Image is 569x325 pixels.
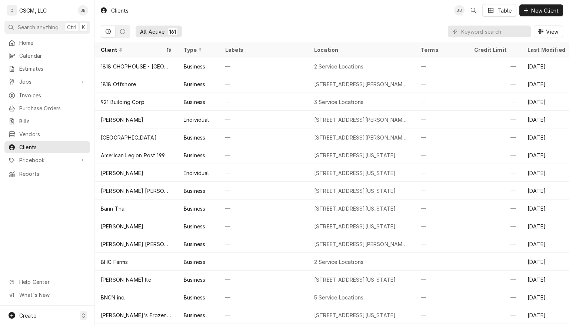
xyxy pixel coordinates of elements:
div: [PERSON_NAME] [101,222,143,230]
div: 1818 Offshore [101,80,136,88]
div: — [468,146,522,164]
div: Credit Limit [474,46,514,54]
div: — [415,146,468,164]
a: Go to Pricebook [4,154,90,166]
div: James Bain's Avatar [78,5,88,16]
div: [STREET_ADDRESS][US_STATE] [314,311,396,319]
div: Business [184,311,205,319]
a: Bills [4,115,90,127]
div: [STREET_ADDRESS][PERSON_NAME][US_STATE] [314,134,409,141]
div: — [468,200,522,217]
span: Home [19,39,86,47]
div: — [468,235,522,253]
div: [STREET_ADDRESS][US_STATE] [314,205,396,212]
div: — [219,235,308,253]
span: Create [19,312,36,319]
div: — [219,253,308,271]
span: Search anything [18,23,59,31]
div: [STREET_ADDRESS][PERSON_NAME][US_STATE] [314,80,409,88]
div: [STREET_ADDRESS][US_STATE] [314,276,396,284]
div: Table [498,7,512,14]
div: Location [314,46,409,54]
a: Estimates [4,63,90,75]
div: Business [184,134,205,141]
div: [PERSON_NAME] [PERSON_NAME] house [101,187,172,195]
div: [STREET_ADDRESS][US_STATE] [314,187,396,195]
div: — [415,164,468,182]
div: All Active [140,28,165,36]
div: American Legion Post 199 [101,151,165,159]
div: 161 [169,28,176,36]
div: C [7,5,17,16]
div: BHC Farms [101,258,128,266]
button: New Client [519,4,563,16]
span: Clients [19,143,86,151]
div: Type [184,46,212,54]
div: JB [454,5,465,16]
div: — [415,57,468,75]
div: BNCN inc. [101,294,125,301]
div: — [219,164,308,182]
div: Last Modified [528,46,568,54]
div: — [219,200,308,217]
div: — [219,93,308,111]
div: — [468,182,522,200]
div: [PERSON_NAME] llc [101,276,151,284]
div: — [219,75,308,93]
div: JB [78,5,88,16]
div: Individual [184,169,209,177]
div: Business [184,294,205,301]
a: Reports [4,168,90,180]
div: 2 Service Locations [314,63,363,70]
span: Help Center [19,278,86,286]
div: — [415,128,468,146]
div: 1818 CHOPHOUSE - [GEOGRAPHIC_DATA] [101,63,172,70]
div: — [468,57,522,75]
div: — [415,217,468,235]
div: — [219,146,308,164]
div: 921 Building Corp [101,98,144,106]
div: — [468,111,522,128]
span: C [81,312,85,319]
a: Home [4,37,90,49]
span: Bills [19,117,86,125]
span: Invoices [19,91,86,99]
div: — [219,217,308,235]
div: Business [184,63,205,70]
span: Vendors [19,130,86,138]
div: Business [184,151,205,159]
div: [STREET_ADDRESS][US_STATE] [314,151,396,159]
div: — [415,93,468,111]
div: Business [184,276,205,284]
span: Pricebook [19,156,75,164]
div: [STREET_ADDRESS][PERSON_NAME][US_STATE] [314,116,409,124]
input: Keyword search [461,26,527,37]
a: Go to Jobs [4,76,90,88]
span: New Client [530,7,560,14]
div: — [415,271,468,288]
div: — [468,217,522,235]
a: Vendors [4,128,90,140]
div: — [468,288,522,306]
div: [STREET_ADDRESS][US_STATE] [314,222,396,230]
div: Business [184,258,205,266]
span: Calendar [19,52,86,60]
button: View [534,26,563,37]
a: Go to Help Center [4,276,90,288]
div: Business [184,222,205,230]
div: — [415,235,468,253]
div: — [415,253,468,271]
div: — [468,271,522,288]
div: — [468,75,522,93]
div: — [219,288,308,306]
div: CSCM, LLC [19,7,47,14]
div: — [415,288,468,306]
div: Client [101,46,164,54]
span: View [545,28,560,36]
div: 3 Service Locations [314,98,363,106]
div: Business [184,98,205,106]
a: Calendar [4,50,90,62]
div: Business [184,187,205,195]
div: [PERSON_NAME] [PERSON_NAME] [101,240,172,248]
div: — [468,164,522,182]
